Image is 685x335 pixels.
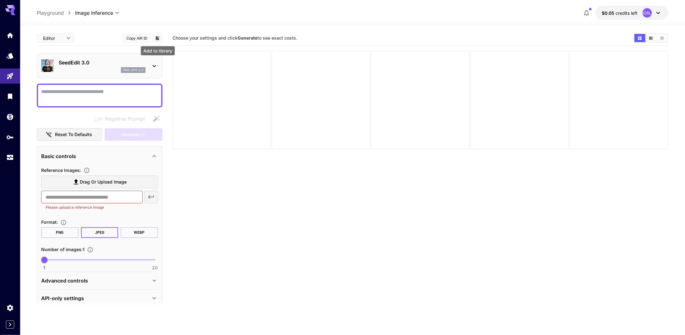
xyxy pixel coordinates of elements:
p: Basic controls [41,152,76,160]
button: WEBP [121,227,158,238]
div: Add to library [141,46,175,55]
p: seed_edit_3_0 [123,68,144,72]
button: JPEG [81,227,118,238]
span: $0.05 [602,10,616,16]
div: API-only settings [41,291,158,306]
div: Advanced controls [41,273,158,288]
button: $0.0494H[PERSON_NAME] [595,6,668,20]
button: Show images in list view [657,34,668,42]
div: Show images in grid viewShow images in video viewShow images in list view [634,33,668,43]
span: Number of images : 1 [41,247,85,252]
span: Negative Prompt [105,115,145,123]
button: Upload a reference image to guide the result. This is needed for Image-to-Image or Inpainting. Su... [81,167,92,173]
span: Image Inference [75,9,113,17]
div: Usage [6,154,14,162]
b: Generate [238,35,257,41]
p: Please upload a reference image [46,204,138,211]
div: $0.0494 [602,10,638,16]
a: Playground [37,9,64,17]
div: Home [6,31,14,39]
span: 1 [43,265,45,271]
p: Advanced controls [41,277,88,284]
button: Add to library [155,34,160,42]
label: Drag or upload image [41,176,158,189]
span: Choose your settings and click to see exact costs. [173,35,297,41]
div: Library [6,92,14,100]
span: Negative prompts are not compatible with the selected model. [92,115,150,123]
div: H[PERSON_NAME] [643,8,652,18]
div: Models [6,52,14,60]
div: Basic controls [41,149,158,164]
p: API-only settings [41,294,84,302]
button: PNG [41,227,79,238]
span: credits left [616,10,638,16]
span: Editor [43,35,63,41]
button: Reset to defaults [37,128,102,141]
div: SeedEdit 3.0seed_edit_3_0 [41,56,158,75]
div: API Keys [6,133,14,141]
span: Drag or upload image [80,178,127,186]
span: 20 [152,265,158,271]
button: Show images in video view [646,34,657,42]
button: Choose the file format for the output image. [58,219,69,226]
button: Copy AIR ID [123,34,151,43]
span: Format : [41,219,58,225]
button: Specify how many images to generate in a single request. Each image generation will be charged se... [85,247,96,253]
p: SeedEdit 3.0 [59,59,145,66]
div: Playground [6,72,14,80]
nav: breadcrumb [37,9,75,17]
button: Expand sidebar [6,321,14,329]
div: Please upload a reference image [105,128,162,141]
div: Wallet [6,113,14,121]
span: Reference Images : [41,167,81,173]
div: Settings [6,304,14,312]
button: Show images in grid view [634,34,645,42]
